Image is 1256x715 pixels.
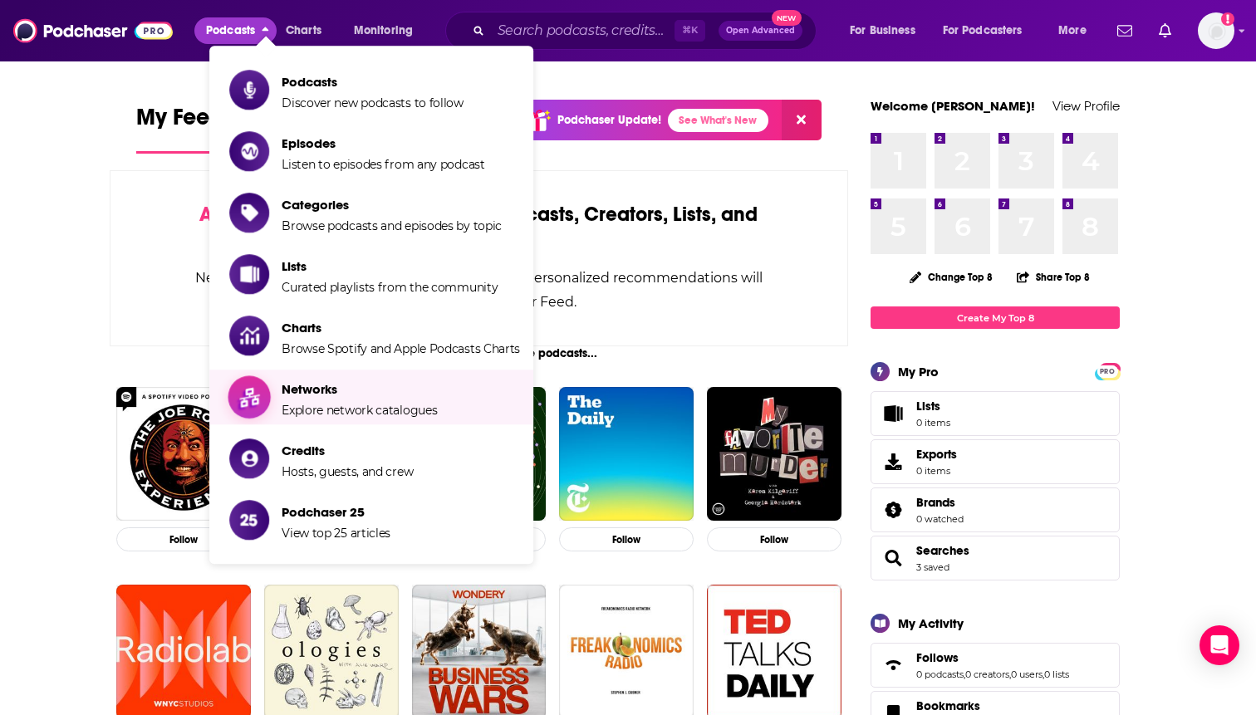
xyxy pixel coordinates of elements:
span: Categories [282,197,502,213]
a: Exports [871,439,1120,484]
span: Brands [916,495,955,510]
button: open menu [342,17,434,44]
a: Brands [916,495,964,510]
p: Podchaser Update! [557,113,661,127]
span: ⌘ K [675,20,705,42]
a: 0 lists [1044,668,1069,680]
a: View Profile [1052,98,1120,114]
span: Credits [282,443,413,458]
button: Change Top 8 [900,267,1003,287]
span: Podcasts [206,19,255,42]
button: close menu [194,17,277,44]
span: Hosts, guests, and crew [282,464,413,479]
div: My Pro [898,364,939,380]
span: Logged in as aekline-art19 [1198,12,1234,49]
button: Show profile menu [1198,12,1234,49]
button: Follow [559,527,694,551]
span: Follows [916,650,959,665]
span: Charts [282,320,520,335]
button: Open AdvancedNew [719,21,802,41]
div: Not sure who to follow? Try these podcasts... [110,346,848,360]
span: For Podcasters [943,19,1023,42]
span: , [964,668,965,680]
span: Browse Spotify and Apple Podcasts Charts [282,341,520,356]
span: Charts [286,19,321,42]
span: Episodes [282,135,485,151]
span: For Business [850,19,915,42]
a: Charts [275,17,331,44]
span: Podcasts [282,74,464,90]
div: My Activity [898,615,964,631]
button: open menu [1047,17,1107,44]
span: Browse podcasts and episodes by topic [282,218,502,233]
span: Activate your Feed [199,202,370,227]
button: Follow [116,527,251,551]
span: Exports [916,447,957,462]
a: My Feed [136,103,224,154]
span: 0 items [916,465,957,477]
div: Search podcasts, credits, & more... [461,12,832,50]
span: Discover new podcasts to follow [282,95,464,110]
a: 3 saved [916,561,949,573]
div: by following Podcasts, Creators, Lists, and other Users! [194,203,764,251]
a: 0 creators [965,668,1009,680]
a: Show notifications dropdown [1152,17,1178,45]
span: More [1058,19,1087,42]
span: Lists [282,258,498,274]
a: Create My Top 8 [871,306,1120,329]
span: , [1043,668,1044,680]
a: Searches [916,543,969,558]
div: Open Intercom Messenger [1200,625,1239,665]
a: Welcome [PERSON_NAME]! [871,98,1035,114]
a: PRO [1097,365,1117,377]
span: New [772,10,802,26]
a: Show notifications dropdown [1111,17,1139,45]
div: New releases, episode reviews, guest credits, and personalized recommendations will begin to appe... [194,266,764,314]
img: The Joe Rogan Experience [116,387,251,522]
span: Bookmarks [916,698,980,713]
img: Podchaser - Follow, Share and Rate Podcasts [13,15,173,47]
a: 0 podcasts [916,668,964,680]
span: Listen to episodes from any podcast [282,157,485,172]
a: Lists [871,391,1120,436]
span: View top 25 articles [282,526,390,541]
a: Brands [876,498,910,522]
button: Share Top 8 [1016,261,1091,293]
span: Curated playlists from the community [282,280,498,295]
span: 0 items [916,417,950,429]
a: Bookmarks [916,698,1013,713]
span: Exports [876,450,910,473]
input: Search podcasts, credits, & more... [491,17,675,44]
span: Follows [871,643,1120,688]
img: My Favorite Murder with Karen Kilgariff and Georgia Hardstark [707,387,841,522]
span: Open Advanced [726,27,795,35]
a: Follows [876,654,910,677]
span: Lists [876,402,910,425]
img: The Daily [559,387,694,522]
button: Follow [707,527,841,551]
button: open menu [838,17,936,44]
span: Brands [871,487,1120,532]
a: 0 watched [916,513,964,525]
span: , [1009,668,1011,680]
span: Searches [871,536,1120,580]
span: PRO [1097,365,1117,378]
svg: Add a profile image [1221,12,1234,26]
a: See What's New [668,109,768,132]
img: User Profile [1198,12,1234,49]
span: Networks [282,381,437,397]
span: Monitoring [354,19,413,42]
a: 0 users [1011,668,1043,680]
a: Follows [916,650,1069,665]
span: Podchaser 25 [282,504,390,520]
span: Lists [916,399,950,414]
button: open menu [932,17,1047,44]
span: Lists [916,399,940,414]
span: Explore network catalogues [282,403,437,418]
span: My Feed [136,103,224,141]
